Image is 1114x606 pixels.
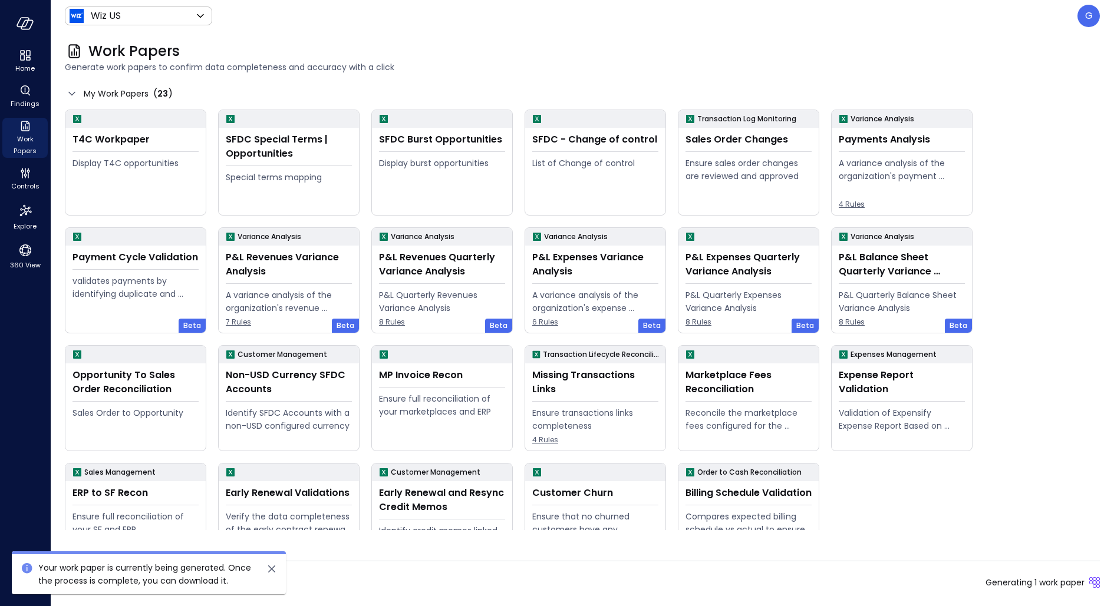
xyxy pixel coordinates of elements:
[543,349,661,360] p: Transaction Lifecycle Reconciliation
[532,434,658,446] span: 4 Rules
[226,316,352,328] span: 7 Rules
[226,486,352,500] div: Early Renewal Validations
[685,289,812,314] div: P&L Quarterly Expenses Variance Analysis
[91,9,121,23] p: Wiz US
[986,576,1085,589] span: Generating 1 work paper
[391,466,480,478] p: Customer Management
[2,240,48,272] div: 360 View
[379,250,505,279] div: P&L Revenues Quarterly Variance Analysis
[796,320,814,332] span: Beta
[72,157,199,170] div: Display T4C opportunities
[226,250,352,279] div: P&L Revenues Variance Analysis
[685,250,812,279] div: P&L Expenses Quarterly Variance Analysis
[72,406,199,419] div: Sales Order to Opportunity
[685,157,812,183] div: Ensure sales order changes are reviewed and approved
[38,562,251,587] span: Your work paper is currently being generated. Once the process is complete, you can download it.
[1089,577,1100,588] div: Sliding puzzle loader
[11,98,39,110] span: Findings
[839,368,965,396] div: Expense Report Validation
[88,42,180,61] span: Work Papers
[379,289,505,314] div: P&L Quarterly Revenues Variance Analysis
[950,320,967,332] span: Beta
[532,510,658,536] div: Ensure that no churned customers have any remaining open invoices
[532,157,658,170] div: List of Change of control
[84,466,156,478] p: Sales Management
[839,157,965,183] div: A variance analysis of the organization's payment transactions
[839,198,965,210] span: 4 Rules
[84,87,149,100] span: My Work Papers
[851,231,914,243] p: Variance Analysis
[685,486,812,500] div: Billing Schedule Validation
[11,180,39,192] span: Controls
[685,316,812,328] span: 8 Rules
[532,316,658,328] span: 6 Rules
[226,133,352,161] div: SFDC Special Terms | Opportunities
[14,220,37,232] span: Explore
[15,62,35,74] span: Home
[72,250,199,264] div: Payment Cycle Validation
[544,231,608,243] p: Variance Analysis
[697,466,802,478] p: Order to Cash Reconciliation
[1077,5,1100,27] div: Guy
[72,133,199,147] div: T4C Workpaper
[839,316,965,328] span: 8 Rules
[532,250,658,279] div: P&L Expenses Variance Analysis
[532,486,658,500] div: Customer Churn
[685,510,812,536] div: Compares expected billing schedule vs actual to ensure timely and compliant invoicing
[2,165,48,193] div: Controls
[65,61,1100,74] span: Generate work papers to confirm data completeness and accuracy with a click
[226,406,352,432] div: Identify SFDC Accounts with a non-USD configured currency
[72,486,199,500] div: ERP to SF Recon
[851,349,937,360] p: Expenses Management
[2,82,48,111] div: Findings
[839,250,965,279] div: P&L Balance Sheet Quarterly Variance Analysis
[532,368,658,396] div: Missing Transactions Links
[685,406,812,432] div: Reconcile the marketplace fees configured for the Opportunity to the actual fees being paid
[1085,9,1093,23] p: G
[490,320,507,332] span: Beta
[7,133,43,157] span: Work Papers
[226,510,352,536] div: Verify the data completeness of the early contract renewal process
[839,289,965,314] div: P&L Quarterly Balance Sheet Variance Analysis
[2,200,48,233] div: Explore
[839,133,965,147] div: Payments Analysis
[851,113,914,125] p: Variance Analysis
[2,118,48,158] div: Work Papers
[337,320,354,332] span: Beta
[70,9,84,23] img: Icon
[379,392,505,418] div: Ensure full reconciliation of your marketplaces and ERP
[226,171,352,184] div: Special terms mapping
[379,157,505,170] div: Display burst opportunities
[697,113,796,125] p: Transaction Log Monitoring
[532,289,658,314] div: A variance analysis of the organization's expense accounts
[379,524,505,550] div: Identify credit memos linked to resyncs and early renewals
[265,562,279,576] button: close
[532,406,658,432] div: Ensure transactions links completeness
[72,510,199,536] div: Ensure full reconciliation of your SF and ERP
[379,368,505,382] div: MP Invoice Recon
[10,259,41,271] span: 360 View
[238,349,327,360] p: Customer Management
[685,368,812,396] div: Marketplace Fees Reconciliation
[157,88,168,100] span: 23
[685,133,812,147] div: Sales Order Changes
[839,406,965,432] div: Validation of Expensify Expense Report Based on policy
[226,368,352,396] div: Non-USD Currency SFDC Accounts
[183,320,201,332] span: Beta
[532,133,658,147] div: SFDC - Change of control
[153,87,173,101] div: ( )
[72,274,199,300] div: validates payments by identifying duplicate and erroneous entries.
[643,320,661,332] span: Beta
[391,231,454,243] p: Variance Analysis
[72,368,199,396] div: Opportunity To Sales Order Reconciliation
[379,316,505,328] span: 8 Rules
[2,47,48,75] div: Home
[379,133,505,147] div: SFDC Burst Opportunities
[379,486,505,514] div: Early Renewal and Resync Credit Memos
[238,231,301,243] p: Variance Analysis
[226,289,352,314] div: A variance analysis of the organization's revenue accounts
